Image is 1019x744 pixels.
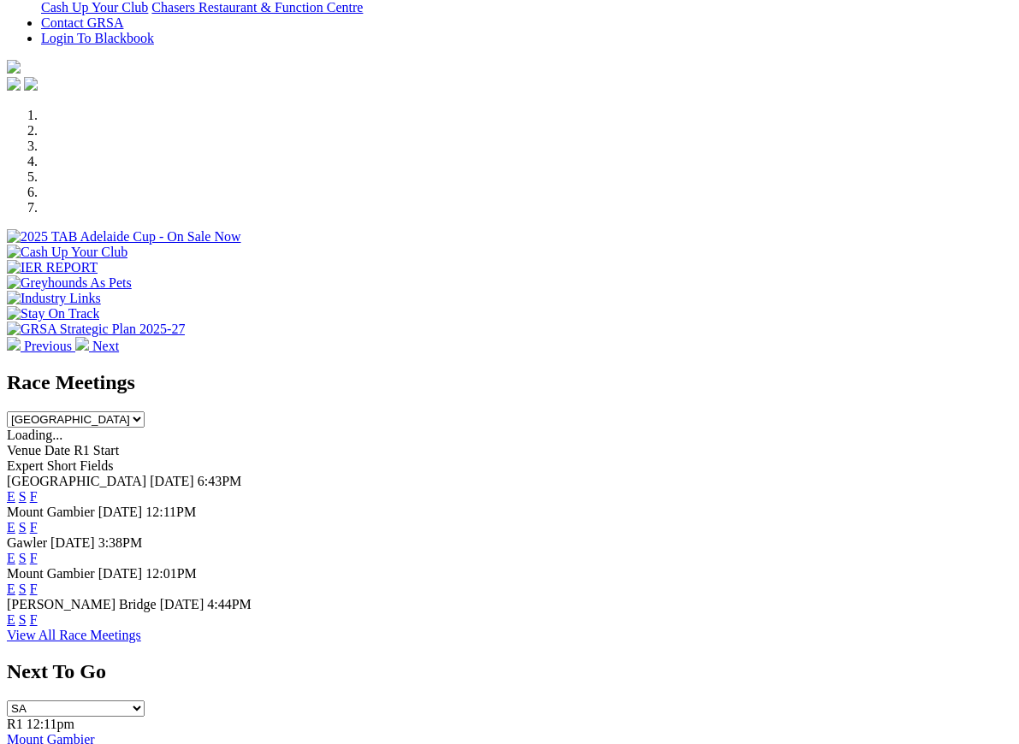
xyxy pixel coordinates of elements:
[92,339,119,353] span: Next
[160,597,204,611] span: [DATE]
[7,77,21,91] img: facebook.svg
[7,551,15,565] a: E
[7,717,23,731] span: R1
[74,443,119,458] span: R1 Start
[7,458,44,473] span: Expert
[7,628,141,642] a: View All Race Meetings
[7,582,15,596] a: E
[80,458,113,473] span: Fields
[19,582,27,596] a: S
[7,275,132,291] img: Greyhounds As Pets
[145,505,196,519] span: 12:11PM
[19,612,27,627] a: S
[30,551,38,565] a: F
[7,660,1012,683] h2: Next To Go
[27,717,74,731] span: 12:11pm
[7,229,241,245] img: 2025 TAB Adelaide Cup - On Sale Now
[98,505,143,519] span: [DATE]
[30,582,38,596] a: F
[7,597,157,611] span: [PERSON_NAME] Bridge
[7,566,95,581] span: Mount Gambier
[30,612,38,627] a: F
[98,566,143,581] span: [DATE]
[7,520,15,534] a: E
[50,535,95,550] span: [DATE]
[7,260,98,275] img: IER REPORT
[198,474,242,488] span: 6:43PM
[19,551,27,565] a: S
[7,612,15,627] a: E
[7,337,21,351] img: chevron-left-pager-white.svg
[7,443,41,458] span: Venue
[7,306,99,322] img: Stay On Track
[7,489,15,504] a: E
[24,339,72,353] span: Previous
[19,520,27,534] a: S
[41,31,154,45] a: Login To Blackbook
[30,489,38,504] a: F
[75,339,119,353] a: Next
[7,428,62,442] span: Loading...
[150,474,194,488] span: [DATE]
[98,535,143,550] span: 3:38PM
[47,458,77,473] span: Short
[19,489,27,504] a: S
[7,505,95,519] span: Mount Gambier
[7,60,21,74] img: logo-grsa-white.png
[7,322,185,337] img: GRSA Strategic Plan 2025-27
[7,339,75,353] a: Previous
[75,337,89,351] img: chevron-right-pager-white.svg
[44,443,70,458] span: Date
[7,535,47,550] span: Gawler
[7,291,101,306] img: Industry Links
[7,245,127,260] img: Cash Up Your Club
[24,77,38,91] img: twitter.svg
[30,520,38,534] a: F
[207,597,252,611] span: 4:44PM
[7,474,146,488] span: [GEOGRAPHIC_DATA]
[7,371,1012,394] h2: Race Meetings
[145,566,197,581] span: 12:01PM
[41,15,123,30] a: Contact GRSA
